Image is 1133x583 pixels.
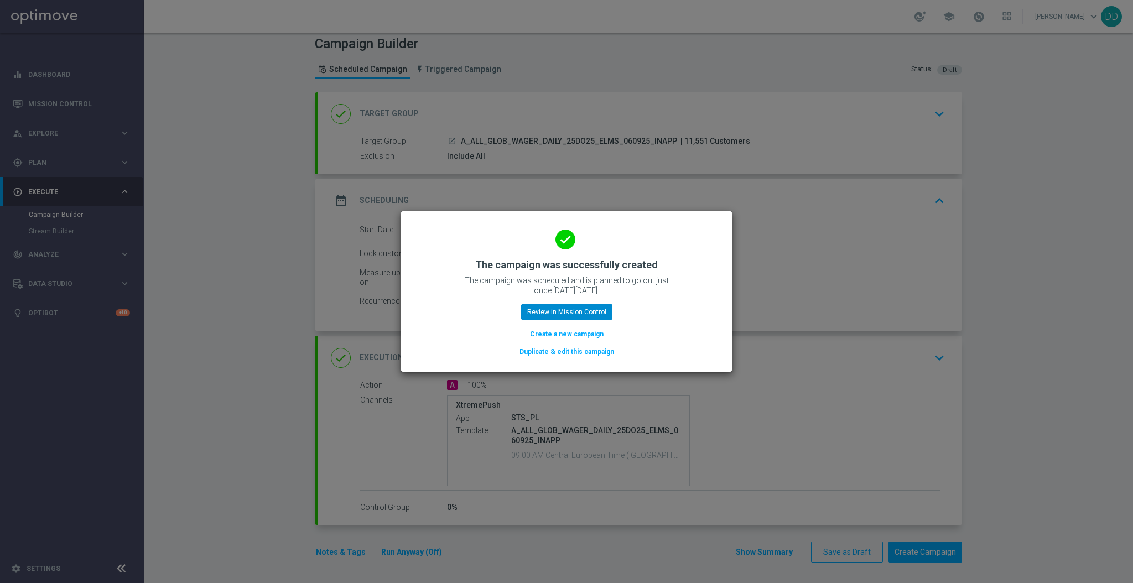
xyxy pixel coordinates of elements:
[475,258,658,272] h2: The campaign was successfully created
[555,230,575,249] i: done
[521,304,612,320] button: Review in Mission Control
[456,275,677,295] p: The campaign was scheduled and is planned to go out just once [DATE][DATE].
[518,346,615,358] button: Duplicate & edit this campaign
[529,328,605,340] button: Create a new campaign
